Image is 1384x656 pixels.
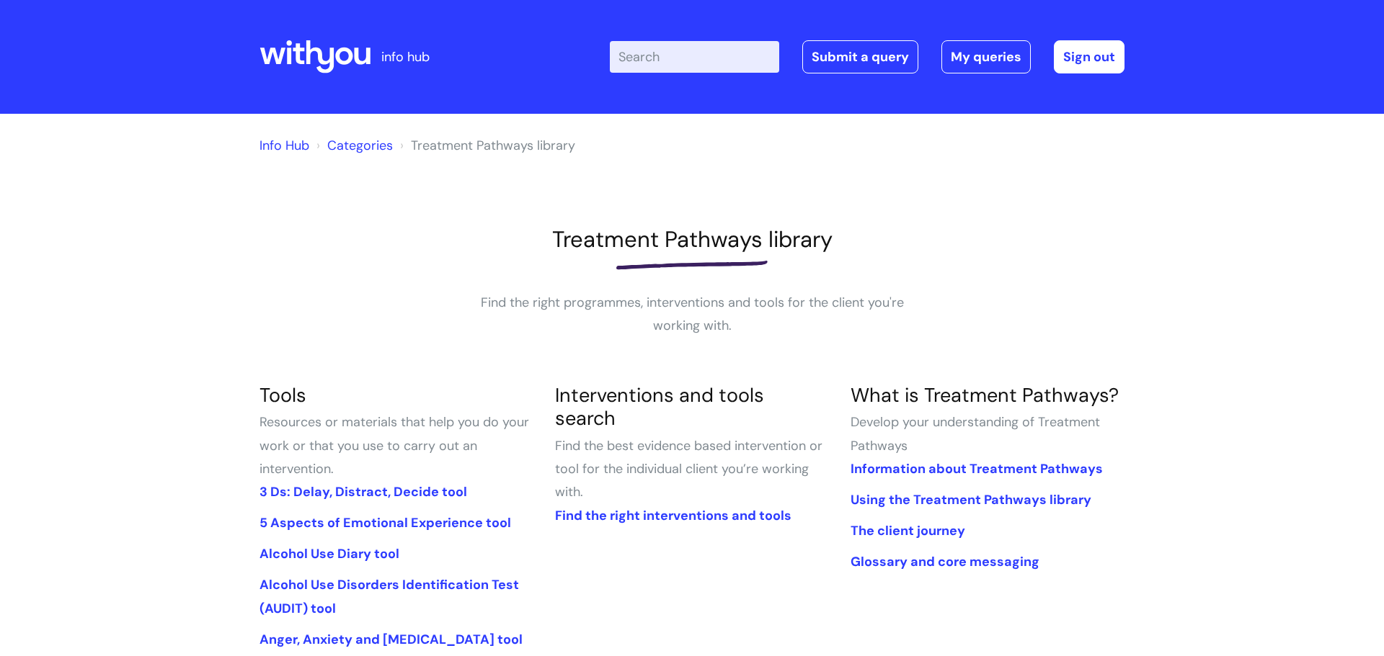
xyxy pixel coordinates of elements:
[259,514,511,531] a: 5 Aspects of Emotional Experience tool
[396,134,575,157] li: Treatment Pathways library
[259,631,523,648] a: Anger, Anxiety and [MEDICAL_DATA] tool
[259,413,529,477] span: Resources or materials that help you do your work or that you use to carry out an intervention.
[259,226,1124,253] h1: Treatment Pathways library
[476,291,908,338] p: Find the right programmes, interventions and tools for the client you're working with.
[851,413,1100,454] span: Develop your understanding of Treatment Pathways
[259,576,519,616] a: Alcohol Use Disorders Identification Test (AUDIT) tool
[851,522,965,539] a: The client journey
[610,41,779,73] input: Search
[941,40,1031,73] a: My queries
[555,507,791,524] a: Find the right interventions and tools
[259,483,467,500] a: 3 Ds: Delay, Distract, Decide tool
[555,437,822,501] span: Find the best evidence based intervention or tool for the individual client you’re working with.
[1054,40,1124,73] a: Sign out
[610,40,1124,73] div: | -
[851,491,1091,508] a: Using the Treatment Pathways library
[259,137,309,154] a: Info Hub
[259,382,306,408] a: Tools
[259,545,399,562] a: Alcohol Use Diary tool
[555,382,764,431] a: Interventions and tools search
[313,134,393,157] li: Solution home
[851,382,1119,408] a: What is Treatment Pathways?
[327,137,393,154] a: Categories
[802,40,918,73] a: Submit a query
[851,553,1039,570] a: Glossary and core messaging
[381,45,430,68] p: info hub
[851,460,1103,477] a: Information about Treatment Pathways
